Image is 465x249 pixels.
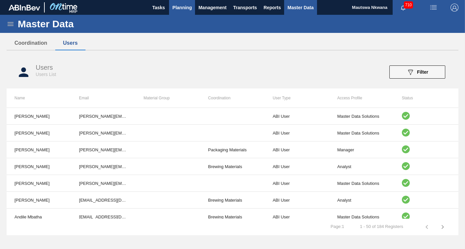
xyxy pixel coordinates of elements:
h1: Master Data [18,20,135,28]
th: Material Group [136,88,200,108]
td: [PERSON_NAME][EMAIL_ADDRESS][PERSON_NAME][DOMAIN_NAME] [71,175,135,192]
td: ABI User [265,192,329,209]
th: Access Profile [329,88,394,108]
button: Coordination [7,36,55,50]
td: [PERSON_NAME][EMAIL_ADDRESS][PERSON_NAME][DOMAIN_NAME] [71,158,135,175]
button: Users [55,36,86,50]
td: ABI User [265,125,329,141]
td: [PERSON_NAME] [7,175,71,192]
span: Management [198,4,227,12]
th: Name [7,88,71,108]
td: Master Data Solutions [329,125,394,141]
td: [PERSON_NAME] [7,158,71,175]
img: Logout [451,4,458,12]
div: Filter user [386,65,449,79]
th: User Type [265,88,329,108]
div: Active user [402,162,451,171]
td: ABI User [265,141,329,158]
th: Coordination [200,88,265,108]
td: Andile Mbatha [7,209,71,225]
td: ABI User [265,209,329,225]
td: Analyst [329,158,394,175]
td: [PERSON_NAME] [7,192,71,209]
span: Reports [263,4,281,12]
div: Active user [402,145,451,154]
td: [EMAIL_ADDRESS][DOMAIN_NAME] [71,209,135,225]
img: userActions [429,4,437,12]
span: Tasks [151,4,166,12]
td: Manager [329,141,394,158]
button: Notifications [393,3,414,12]
td: ABI User [265,158,329,175]
div: Active user [402,212,451,221]
span: Planning [172,4,192,12]
td: Master Data Solutions [329,175,394,192]
td: [PERSON_NAME][EMAIL_ADDRESS][DOMAIN_NAME] [71,141,135,158]
td: Brewing Materials [200,192,265,209]
td: Page : 1 [323,219,352,229]
td: 1 - 50 of 184 Registers [352,219,411,229]
td: ABI User [265,108,329,125]
img: TNhmsLtSVTkK8tSr43FrP2fwEKptu5GPRR3wAAAABJRU5ErkJggg== [9,5,40,11]
span: Filter [417,69,428,75]
span: Users [36,64,53,71]
div: Active user [402,179,451,188]
td: Brewing Materials [200,209,265,225]
td: Analyst [329,192,394,209]
th: Status [394,88,458,108]
td: Master Data Solutions [329,108,394,125]
th: Email [71,88,135,108]
span: Users List [36,72,56,77]
button: Filter [389,65,445,79]
div: Active user [402,129,451,137]
td: ABI User [265,175,329,192]
td: [PERSON_NAME][EMAIL_ADDRESS][PERSON_NAME][DOMAIN_NAME] [71,108,135,125]
div: Active user [402,196,451,205]
td: [PERSON_NAME] [7,141,71,158]
td: Brewing Materials [200,158,265,175]
span: 710 [404,1,413,9]
td: [PERSON_NAME] [7,108,71,125]
td: Master Data Solutions [329,209,394,225]
td: [PERSON_NAME][EMAIL_ADDRESS][DOMAIN_NAME] [71,125,135,141]
td: Packaging Materials [200,141,265,158]
span: Master Data [287,4,313,12]
td: [PERSON_NAME] [7,125,71,141]
div: Active user [402,112,451,121]
span: Transports [233,4,257,12]
td: [EMAIL_ADDRESS][DOMAIN_NAME] [71,192,135,209]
